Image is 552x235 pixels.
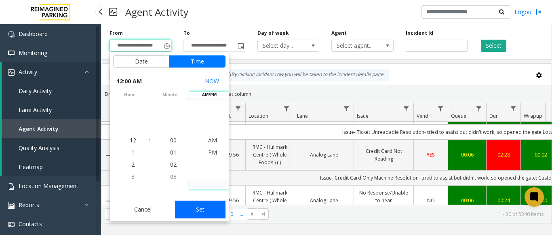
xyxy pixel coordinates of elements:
a: Logout [514,8,542,16]
img: logout [535,8,542,16]
span: Go to the next page [247,208,258,220]
a: Agent Activity [2,119,101,138]
label: Agent [331,30,347,37]
img: 'icon' [8,221,15,228]
span: Location [249,112,268,119]
button: Select now [202,74,222,89]
span: Select day... [258,40,307,51]
span: Quality Analysis [19,144,59,152]
a: Analog Lane [299,197,349,204]
span: Issue [357,112,369,119]
span: Daily Activity [19,87,52,95]
div: : [149,136,150,144]
img: 'icon' [8,202,15,209]
label: Incident Id [406,30,433,37]
span: Go to the last page [260,211,267,217]
a: 02:28 [491,151,516,159]
a: Quality Analysis [2,138,101,157]
a: Lane Filter Menu [341,103,352,114]
a: Activity [2,62,101,81]
span: Location Management [19,182,78,190]
span: 03 [170,173,177,180]
button: Select [481,40,506,52]
span: 00 [170,136,177,144]
button: Cancel [113,201,173,218]
img: 'icon' [8,50,15,57]
a: Queue Filter Menu [474,103,485,114]
span: PM [208,148,217,156]
span: Page 11 [236,209,247,220]
img: pageIcon [109,2,117,22]
span: 02 [170,161,177,168]
a: Issue Filter Menu [401,103,412,114]
a: Daily Activity [2,81,101,100]
span: Dur [489,112,498,119]
button: Time tab [169,55,225,68]
span: Lane [297,112,308,119]
a: YES [419,151,443,159]
span: AM [208,136,217,144]
label: From [110,30,123,37]
span: 1 [131,148,135,156]
a: Location Filter Menu [281,103,292,114]
a: Collapse Details [101,198,114,204]
span: 01 [170,148,177,156]
a: I9-56 [225,197,240,204]
span: 2 [131,161,135,168]
a: Lane Activity [2,100,101,119]
span: Go to the last page [258,208,269,220]
img: 'icon' [8,69,15,76]
span: minute [150,92,190,98]
span: 12 [130,136,136,144]
span: Page 10 [225,209,236,220]
span: Wrapup [524,112,542,119]
span: hour [110,92,149,98]
span: Contacts [19,220,42,228]
span: AM/PM [190,92,229,98]
a: No Response/Unable to hear [PERSON_NAME] [359,189,409,212]
span: Reports [19,201,39,209]
span: NO [427,197,435,204]
span: Lane Activity [19,106,52,114]
div: Drag a column header and drop it here to group by that column [101,87,552,101]
span: 12:00 AM [116,76,142,87]
span: Queue [451,112,466,119]
label: Day of week [257,30,289,37]
span: Heatmap [19,163,43,171]
a: 00:06 [453,197,481,204]
span: Monitoring [19,49,47,57]
button: Date tab [113,55,169,68]
span: Dashboard [19,30,48,38]
div: Data table [101,103,552,205]
button: Set [175,201,226,218]
img: 'icon' [8,183,15,190]
a: 00:06 [453,151,481,159]
a: Collapse Details [101,152,114,159]
span: YES [427,151,435,158]
span: Toggle popup [236,40,245,51]
span: Vend [417,112,428,119]
a: Vend Filter Menu [435,103,446,114]
kendo-pager-info: 1 - 30 of 5340 items [274,211,544,218]
a: RMC - Hullmark Centre ( Whole Foods ) (I) [251,143,289,167]
span: Toggle popup [162,40,171,51]
a: Credit Card Not Reading [359,147,409,163]
a: Heatmap [2,157,101,176]
span: 3 [131,173,135,180]
a: Analog Lane [299,151,349,159]
div: By clicking Incident row you will be taken to the incident details page. [221,69,389,81]
a: NO [419,197,443,204]
span: Go to the next page [249,211,256,217]
span: Agent Activity [19,125,59,133]
a: I9-56 [225,151,240,159]
a: 00:24 [491,197,516,204]
a: RMC - Hullmark Centre ( Whole Foods ) (I) [251,189,289,212]
label: To [183,30,190,37]
h3: Agent Activity [121,2,192,22]
span: Activity [19,68,37,76]
img: 'icon' [8,31,15,38]
a: Dur Filter Menu [508,103,519,114]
